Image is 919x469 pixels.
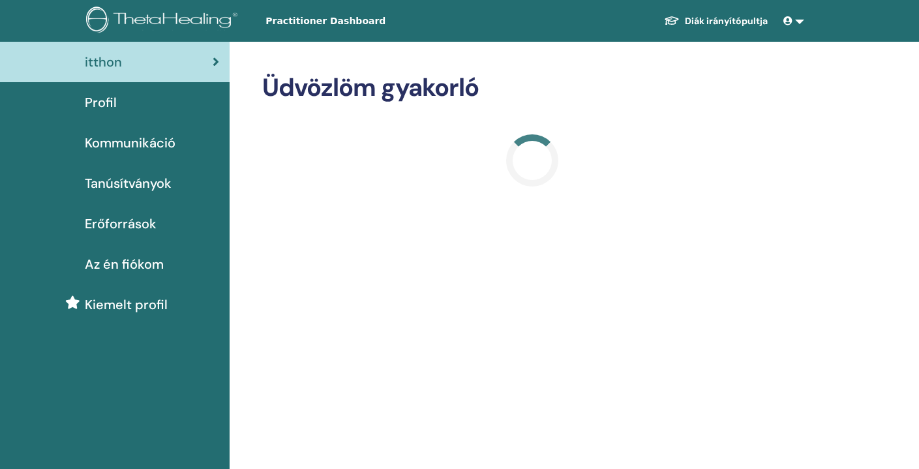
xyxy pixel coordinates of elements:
h2: Üdvözlöm gyakorló [262,73,802,103]
img: logo.png [86,7,242,36]
span: Az én fiókom [85,254,164,274]
a: Diák irányítópultja [654,9,778,33]
span: Kommunikáció [85,133,175,153]
img: graduation-cap-white.svg [664,15,680,26]
span: Kiemelt profil [85,295,168,314]
span: Erőforrások [85,214,157,234]
span: Practitioner Dashboard [265,14,461,28]
span: itthon [85,52,122,72]
span: Tanúsítványok [85,174,172,193]
span: Profil [85,93,117,112]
